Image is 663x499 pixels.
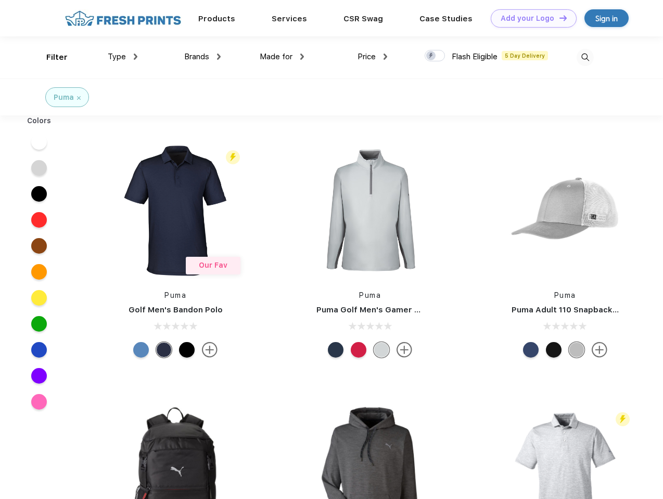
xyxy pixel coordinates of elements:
div: Lake Blue [133,342,149,358]
a: CSR Swag [343,14,383,23]
img: more.svg [592,342,607,358]
div: Puma Black [179,342,195,358]
a: Puma [164,291,186,299]
span: Price [358,52,376,61]
a: Puma Golf Men's Gamer Golf Quarter-Zip [316,305,481,314]
a: Golf Men's Bandon Polo [129,305,223,314]
img: flash_active_toggle.svg [616,412,630,426]
span: Made for [260,52,292,61]
img: flash_active_toggle.svg [226,150,240,164]
a: Sign in [584,9,629,27]
img: filter_cancel.svg [77,96,81,100]
span: 5 Day Delivery [502,51,548,60]
img: dropdown.png [134,54,137,60]
img: fo%20logo%202.webp [62,9,184,28]
img: desktop_search.svg [577,49,594,66]
div: Colors [19,115,59,126]
span: Type [108,52,126,61]
a: Puma [554,291,576,299]
a: Puma [359,291,381,299]
img: dropdown.png [217,54,221,60]
img: more.svg [202,342,218,358]
div: Navy Blazer [328,342,343,358]
div: Puma [54,92,74,103]
div: Pma Blk with Pma Blk [546,342,562,358]
img: dropdown.png [384,54,387,60]
img: more.svg [397,342,412,358]
div: High Rise [374,342,389,358]
img: func=resize&h=266 [496,141,634,280]
img: func=resize&h=266 [301,141,439,280]
a: Products [198,14,235,23]
div: Sign in [595,12,618,24]
a: Services [272,14,307,23]
span: Brands [184,52,209,61]
img: func=resize&h=266 [106,141,245,280]
div: Ski Patrol [351,342,366,358]
img: DT [559,15,567,21]
div: Filter [46,51,68,63]
span: Flash Eligible [452,52,498,61]
div: Peacoat with Qut Shd [523,342,539,358]
div: Quarry with Brt Whit [569,342,584,358]
img: dropdown.png [300,54,304,60]
span: Our Fav [199,261,227,269]
div: Navy Blazer [156,342,172,358]
div: Add your Logo [501,14,554,23]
